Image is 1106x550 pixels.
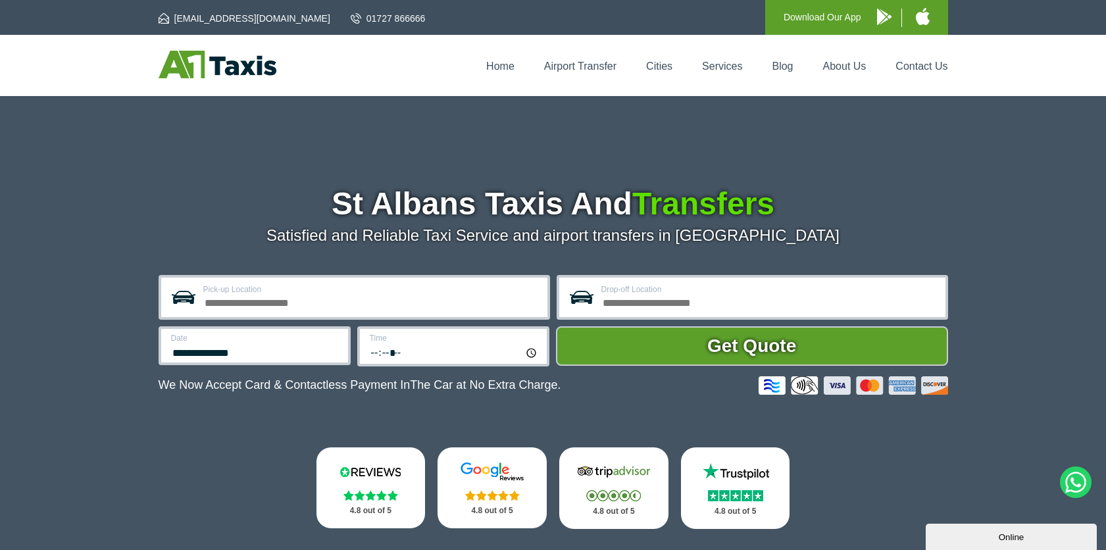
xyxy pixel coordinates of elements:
img: A1 Taxis iPhone App [916,8,930,25]
span: The Car at No Extra Charge. [410,378,561,391]
p: 4.8 out of 5 [574,503,654,520]
a: About Us [823,61,867,72]
label: Drop-off Location [601,286,938,293]
a: Contact Us [895,61,947,72]
p: We Now Accept Card & Contactless Payment In [159,378,561,392]
a: Airport Transfer [544,61,616,72]
a: Cities [646,61,672,72]
img: Stars [708,490,763,501]
p: Satisfied and Reliable Taxi Service and airport transfers in [GEOGRAPHIC_DATA] [159,226,948,245]
img: Credit And Debit Cards [759,376,948,395]
img: A1 Taxis Android App [877,9,892,25]
p: Download Our App [784,9,861,26]
a: Google Stars 4.8 out of 5 [438,447,547,528]
img: Trustpilot [696,462,775,482]
a: Tripadvisor Stars 4.8 out of 5 [559,447,668,529]
img: Stars [586,490,641,501]
img: Reviews.io [331,462,410,482]
a: Trustpilot Stars 4.8 out of 5 [681,447,790,529]
a: 01727 866666 [351,12,426,25]
img: Stars [343,490,398,501]
img: A1 Taxis St Albans LTD [159,51,276,78]
img: Google [453,462,532,482]
h1: St Albans Taxis And [159,188,948,220]
label: Time [370,334,539,342]
p: 4.8 out of 5 [695,503,776,520]
a: Services [702,61,742,72]
a: Blog [772,61,793,72]
span: Transfers [632,186,774,221]
a: Reviews.io Stars 4.8 out of 5 [316,447,426,528]
button: Get Quote [556,326,948,366]
label: Date [171,334,340,342]
a: Home [486,61,515,72]
img: Stars [465,490,520,501]
img: Tripadvisor [574,462,653,482]
label: Pick-up Location [203,286,540,293]
p: 4.8 out of 5 [452,503,532,519]
a: [EMAIL_ADDRESS][DOMAIN_NAME] [159,12,330,25]
p: 4.8 out of 5 [331,503,411,519]
iframe: chat widget [926,521,1099,550]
